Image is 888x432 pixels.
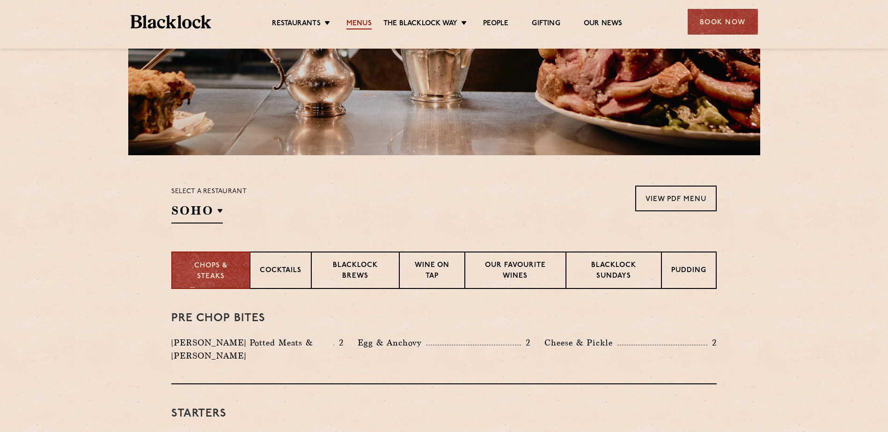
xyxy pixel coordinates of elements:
[171,336,333,362] p: [PERSON_NAME] Potted Meats & [PERSON_NAME]
[521,337,530,349] p: 2
[334,337,344,349] p: 2
[321,260,389,282] p: Blacklock Brews
[688,9,758,35] div: Book Now
[671,266,706,277] p: Pudding
[532,19,560,29] a: Gifting
[475,260,556,282] p: Our favourite wines
[635,186,717,211] a: View PDF Menu
[131,15,212,29] img: BL_Textured_Logo-footer-cropped.svg
[171,186,247,198] p: Select a restaurant
[576,260,652,282] p: Blacklock Sundays
[584,19,623,29] a: Our News
[707,337,717,349] p: 2
[171,202,223,223] h2: SOHO
[346,19,372,29] a: Menus
[409,260,455,282] p: Wine on Tap
[171,312,717,324] h3: Pre Chop Bites
[171,408,717,420] h3: Starters
[182,261,240,282] p: Chops & Steaks
[383,19,457,29] a: The Blacklock Way
[272,19,321,29] a: Restaurants
[483,19,508,29] a: People
[260,266,301,277] p: Cocktails
[544,336,617,349] p: Cheese & Pickle
[358,336,426,349] p: Egg & Anchovy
